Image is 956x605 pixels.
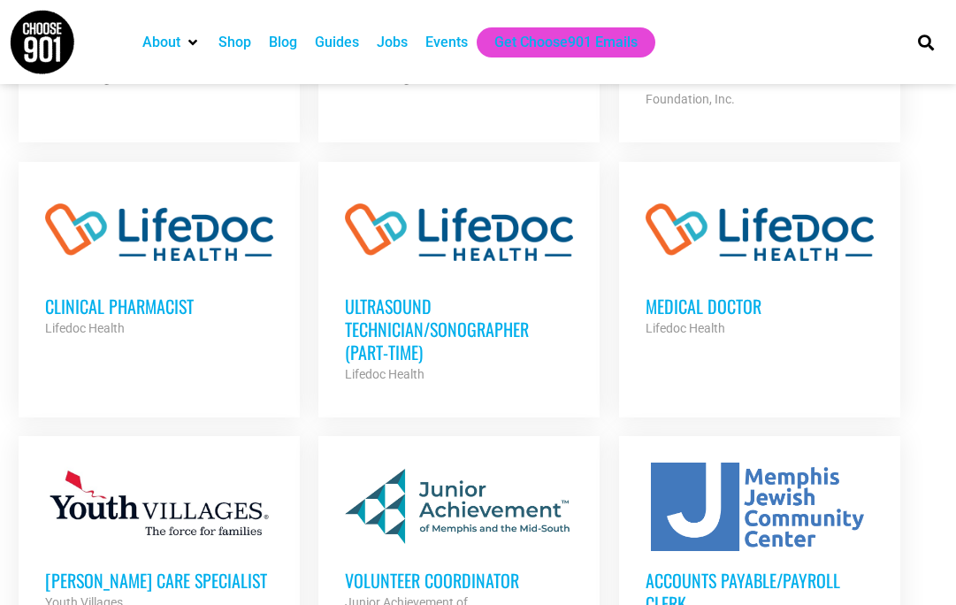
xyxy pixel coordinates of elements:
[619,162,900,365] a: Medical Doctor Lifedoc Health
[45,569,273,592] h3: [PERSON_NAME] Care Specialist
[646,295,874,318] h3: Medical Doctor
[45,321,125,335] strong: Lifedoc Health
[345,569,573,592] h3: Volunteer Coordinator
[912,27,941,57] div: Search
[315,32,359,53] a: Guides
[425,32,468,53] a: Events
[345,295,573,364] h3: Ultrasound Technician/Sonographer (Part-Time)
[269,32,297,53] a: Blog
[318,162,600,411] a: Ultrasound Technician/Sonographer (Part-Time) Lifedoc Health
[377,32,408,53] a: Jobs
[134,27,210,57] div: About
[494,32,638,53] a: Get Choose901 Emails
[646,321,725,335] strong: Lifedoc Health
[19,162,300,365] a: Clinical Pharmacist Lifedoc Health
[134,27,893,57] nav: Main nav
[45,295,273,318] h3: Clinical Pharmacist
[218,32,251,53] a: Shop
[345,367,424,381] strong: Lifedoc Health
[142,32,180,53] a: About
